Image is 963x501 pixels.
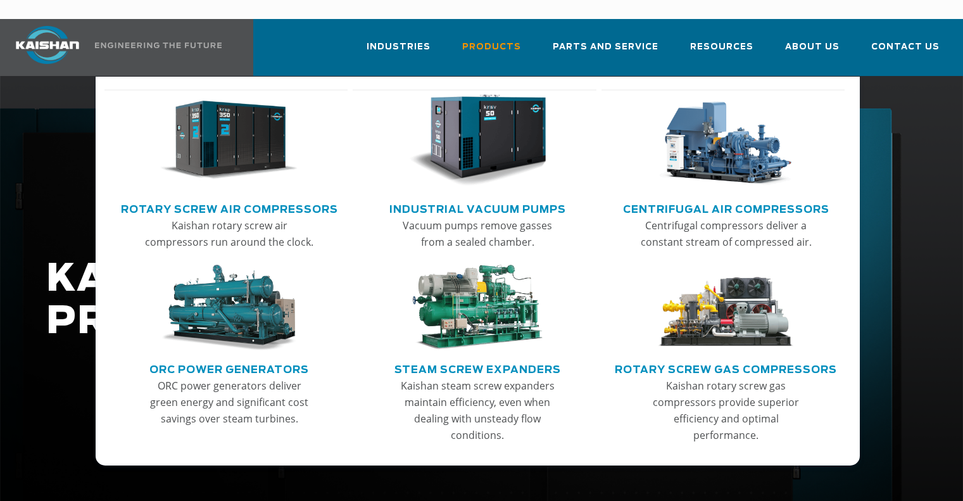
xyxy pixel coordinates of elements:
img: thumb-ORC-Power-Generators [160,265,298,350]
img: thumb-Industrial-Vacuum-Pumps [409,94,546,187]
img: Engineering the future [95,42,222,48]
a: Resources [690,30,753,73]
p: Kaishan rotary screw gas compressors provide superior efficiency and optimal performance. [641,377,812,443]
a: Steam Screw Expanders [394,358,561,377]
h1: KAISHAN PRODUCTS [46,258,769,343]
img: thumb-Rotary-Screw-Air-Compressors [160,94,298,187]
a: Parts and Service [553,30,658,73]
span: Resources [690,40,753,54]
a: Rotary Screw Air Compressors [121,198,338,217]
a: Centrifugal Air Compressors [623,198,829,217]
p: Kaishan rotary screw air compressors run around the clock. [144,217,315,250]
p: Centrifugal compressors deliver a constant stream of compressed air. [641,217,812,250]
a: Contact Us [871,30,940,73]
p: Kaishan steam screw expanders maintain efficiency, even when dealing with unsteady flow conditions. [392,377,563,443]
a: ORC Power Generators [149,358,309,377]
a: Industrial Vacuum Pumps [389,198,566,217]
a: About Us [785,30,840,73]
a: Products [462,30,521,73]
span: Parts and Service [553,40,658,54]
span: Industries [367,40,431,54]
a: Rotary Screw Gas Compressors [615,358,837,377]
p: Vacuum pumps remove gasses from a sealed chamber. [392,217,563,250]
img: thumb-Steam-Screw-Expanders [409,265,546,350]
span: Contact Us [871,40,940,54]
img: thumb-Rotary-Screw-Gas-Compressors [657,265,795,350]
span: About Us [785,40,840,54]
span: Products [462,40,521,54]
a: Industries [367,30,431,73]
p: ORC power generators deliver green energy and significant cost savings over steam turbines. [144,377,315,427]
img: thumb-Centrifugal-Air-Compressors [657,94,795,187]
